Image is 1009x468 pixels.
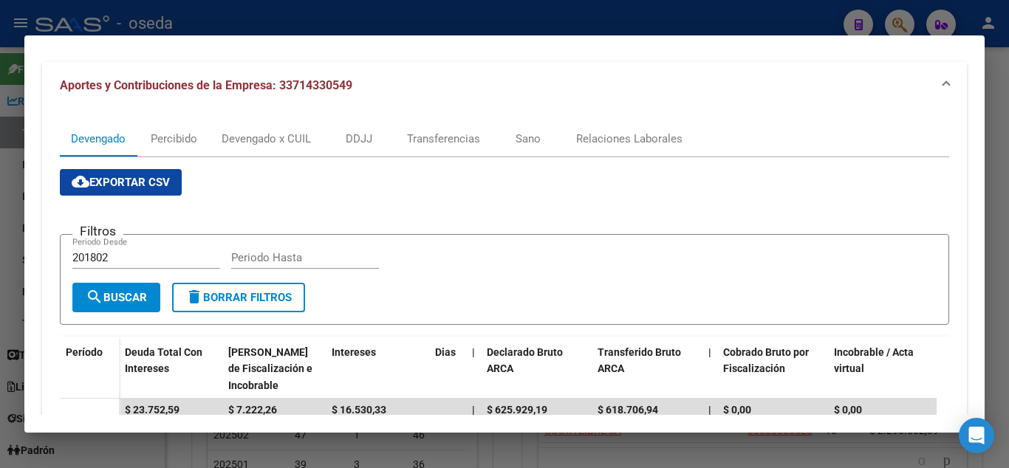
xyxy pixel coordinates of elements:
[429,337,466,402] datatable-header-cell: Dias
[72,176,170,189] span: Exportar CSV
[185,291,292,304] span: Borrar Filtros
[834,346,914,375] span: Incobrable / Acta virtual
[125,346,202,375] span: Deuda Total Con Intereses
[487,346,563,375] span: Declarado Bruto ARCA
[72,173,89,190] mat-icon: cloud_download
[66,346,103,358] span: Período
[708,346,711,358] span: |
[516,131,541,147] div: Sano
[592,337,702,402] datatable-header-cell: Transferido Bruto ARCA
[86,288,103,306] mat-icon: search
[717,337,828,402] datatable-header-cell: Cobrado Bruto por Fiscalización
[723,404,751,416] span: $ 0,00
[326,337,429,402] datatable-header-cell: Intereses
[332,346,376,358] span: Intereses
[86,291,147,304] span: Buscar
[346,131,372,147] div: DDJJ
[60,169,182,196] button: Exportar CSV
[598,404,658,416] span: $ 618.706,94
[119,337,222,402] datatable-header-cell: Deuda Total Con Intereses
[72,283,160,312] button: Buscar
[228,404,277,416] span: $ 7.222,26
[42,62,967,109] mat-expansion-panel-header: Aportes y Contribuciones de la Empresa: 33714330549
[435,346,456,358] span: Dias
[125,404,179,416] span: $ 23.752,59
[708,404,711,416] span: |
[576,131,683,147] div: Relaciones Laborales
[481,337,592,402] datatable-header-cell: Declarado Bruto ARCA
[185,288,203,306] mat-icon: delete
[723,346,809,375] span: Cobrado Bruto por Fiscalización
[702,337,717,402] datatable-header-cell: |
[72,223,123,239] h3: Filtros
[60,337,119,399] datatable-header-cell: Período
[472,346,475,358] span: |
[466,337,481,402] datatable-header-cell: |
[172,283,305,312] button: Borrar Filtros
[222,337,326,402] datatable-header-cell: Deuda Bruta Neto de Fiscalización e Incobrable
[228,346,312,392] span: [PERSON_NAME] de Fiscalización e Incobrable
[151,131,197,147] div: Percibido
[332,404,386,416] span: $ 16.530,33
[222,131,311,147] div: Devengado x CUIL
[472,404,475,416] span: |
[959,418,994,453] div: Open Intercom Messenger
[598,346,681,375] span: Transferido Bruto ARCA
[828,337,939,402] datatable-header-cell: Incobrable / Acta virtual
[834,404,862,416] span: $ 0,00
[487,404,547,416] span: $ 625.929,19
[60,78,352,92] span: Aportes y Contribuciones de la Empresa: 33714330549
[71,131,126,147] div: Devengado
[407,131,480,147] div: Transferencias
